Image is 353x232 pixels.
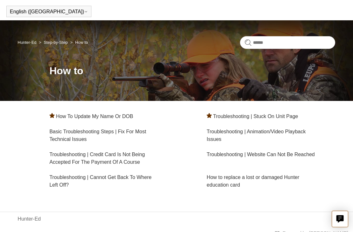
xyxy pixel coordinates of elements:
input: Search [240,36,335,49]
a: Troubleshooting | Animation/Video Playback Issues [207,129,306,142]
a: Troubleshooting | Stuck On Unit Page [213,114,298,119]
a: How to [75,40,88,45]
a: How To Update My Name Or DOB [56,114,133,119]
svg: Promoted article [50,113,55,118]
button: Live chat [332,211,348,227]
a: Troubleshooting | Cannot Get Back To Where Left Off? [50,175,152,188]
a: How to replace a lost or damaged Hunter education card [207,175,299,188]
svg: Promoted article [207,113,212,118]
a: Hunter-Ed [18,40,37,45]
button: English ([GEOGRAPHIC_DATA]) [10,9,88,15]
a: Hunter-Ed [18,215,41,223]
h1: How to [50,63,336,78]
li: Step-by-Step [37,40,69,45]
a: Basic Troubleshooting Steps | Fix For Most Technical Issues [50,129,146,142]
a: Troubleshooting | Website Can Not Be Reached [207,152,315,157]
a: Troubleshooting | Credit Card Is Not Being Accepted For The Payment Of A Course [50,152,145,165]
li: How to [69,40,88,45]
li: Hunter-Ed [18,40,38,45]
a: Step-by-Step [44,40,68,45]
